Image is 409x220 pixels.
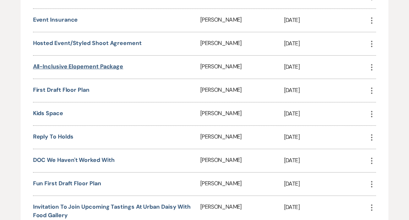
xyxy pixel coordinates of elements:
[200,149,284,172] div: [PERSON_NAME]
[33,133,73,140] a: reply to holds
[200,102,284,125] div: [PERSON_NAME]
[200,9,284,32] div: [PERSON_NAME]
[284,156,368,165] p: [DATE]
[200,126,284,149] div: [PERSON_NAME]
[200,32,284,55] div: [PERSON_NAME]
[284,179,368,188] p: [DATE]
[33,63,124,70] a: All-Inclusive Elopement Package
[284,203,368,212] p: [DATE]
[33,180,101,187] a: fun first draft floor plan
[33,109,63,117] a: Kids Space
[284,16,368,25] p: [DATE]
[284,86,368,95] p: [DATE]
[200,79,284,102] div: [PERSON_NAME]
[284,132,368,142] p: [DATE]
[33,203,191,219] a: Invitation to Join Upcoming Tastings at Urban Daisy with Food Gallery
[33,156,115,164] a: DOC We haven't worked with
[33,39,142,47] a: Hosted Event/Styled Shoot Agreement
[33,86,89,94] a: First Draft Floor Plan
[33,16,78,23] a: Event Insurance
[284,109,368,118] p: [DATE]
[284,62,368,72] p: [DATE]
[284,39,368,48] p: [DATE]
[200,56,284,79] div: [PERSON_NAME]
[200,173,284,196] div: [PERSON_NAME]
